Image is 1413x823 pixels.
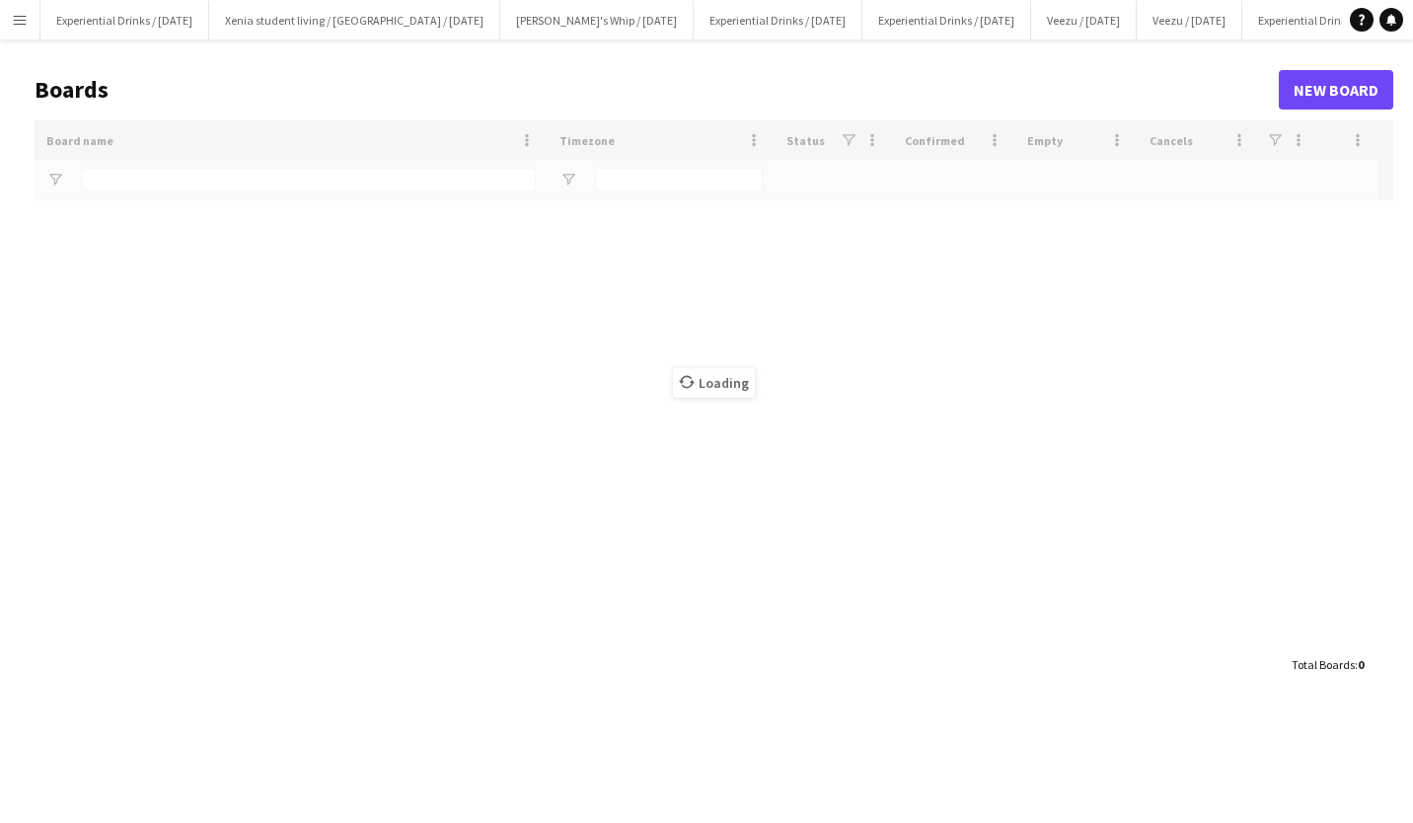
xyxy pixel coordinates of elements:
[1137,1,1242,39] button: Veezu / [DATE]
[673,368,755,398] span: Loading
[1031,1,1137,39] button: Veezu / [DATE]
[1242,1,1411,39] button: Experiential Drinks / [DATE]
[1292,657,1355,672] span: Total Boards
[500,1,694,39] button: [PERSON_NAME]'s Whip / [DATE]
[35,75,1279,105] h1: Boards
[1358,657,1364,672] span: 0
[1279,70,1393,110] a: New Board
[40,1,209,39] button: Experiential Drinks / [DATE]
[209,1,500,39] button: Xenia student living / [GEOGRAPHIC_DATA] / [DATE]
[694,1,862,39] button: Experiential Drinks / [DATE]
[862,1,1031,39] button: Experiential Drinks / [DATE]
[1292,645,1364,684] div: :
